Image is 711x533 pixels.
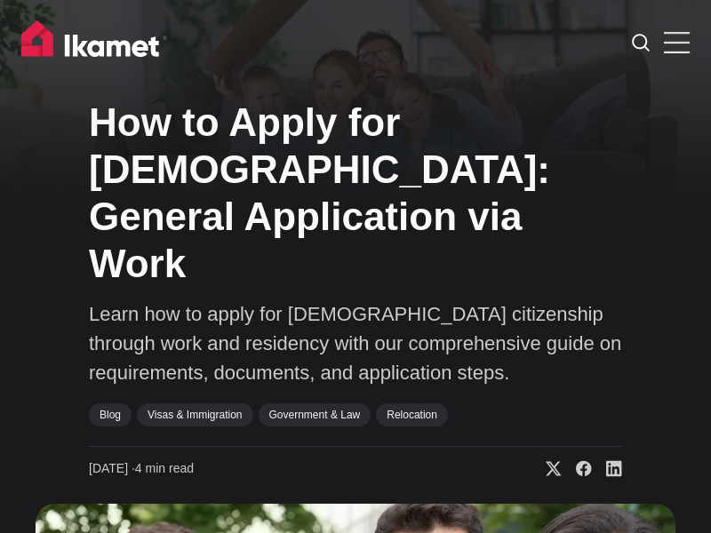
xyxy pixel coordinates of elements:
[89,460,194,478] time: 4 min read
[531,460,562,478] a: Share on X
[562,460,592,478] a: Share on Facebook
[137,403,252,426] a: Visas & Immigration
[259,403,371,426] a: Government & Law
[89,461,135,475] span: [DATE] ∙
[21,20,167,65] img: Ikamet home
[592,460,622,478] a: Share on Linkedin
[89,99,622,287] h1: How to Apply for [DEMOGRAPHIC_DATA]: General Application via Work
[376,403,448,426] a: Relocation
[89,403,132,426] a: Blog
[89,299,622,387] p: Learn how to apply for [DEMOGRAPHIC_DATA] citizenship through work and residency with our compreh...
